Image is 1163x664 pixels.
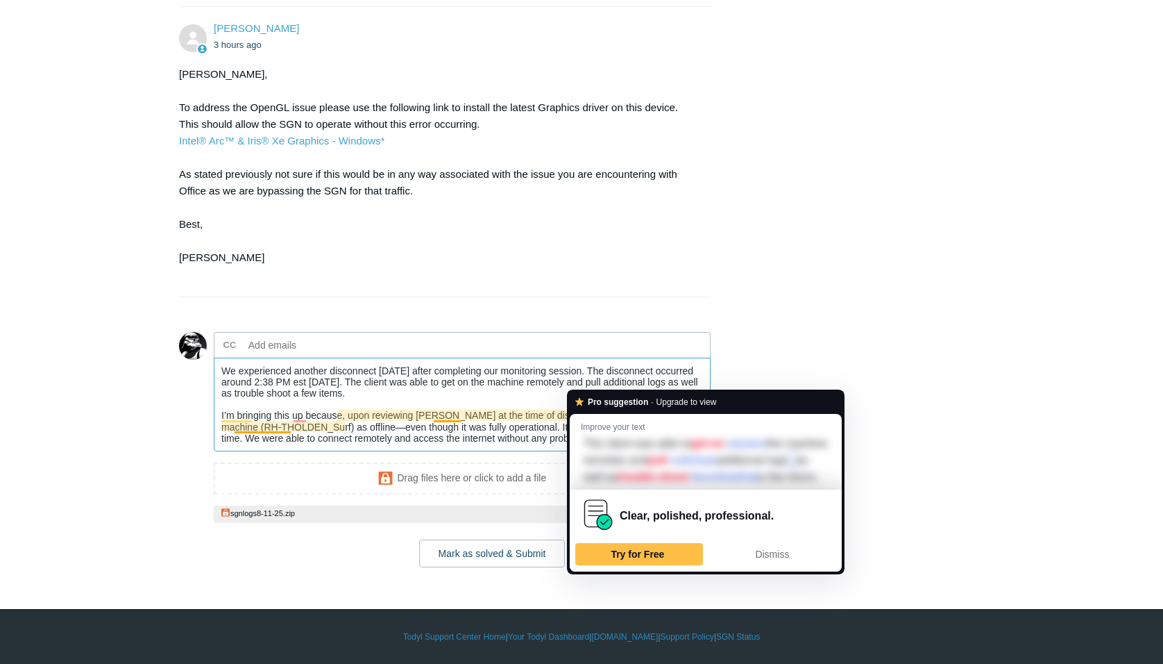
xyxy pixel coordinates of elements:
[243,335,392,356] input: Add emails
[508,631,589,643] a: Your Todyl Dashboard
[179,631,984,643] div: | | | |
[403,631,506,643] a: Todyl Support Center Home
[179,135,384,147] a: Intel® Arc™ & Iris® Xe Graphics - Windows*
[214,40,262,50] time: 08/11/2025, 13:58
[661,631,714,643] a: Support Policy
[591,631,658,643] a: [DOMAIN_NAME]
[214,22,299,34] span: Kris Haire
[419,540,566,567] button: Mark as solved & Submit
[214,358,711,451] textarea: To enrich screen reader interactions, please activate Accessibility in Grammarly extension settings
[223,335,237,356] label: CC
[179,66,697,283] div: [PERSON_NAME], To address the OpenGL issue please use the following link to install the latest Gr...
[214,22,299,34] a: [PERSON_NAME]
[716,631,760,643] a: SGN Status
